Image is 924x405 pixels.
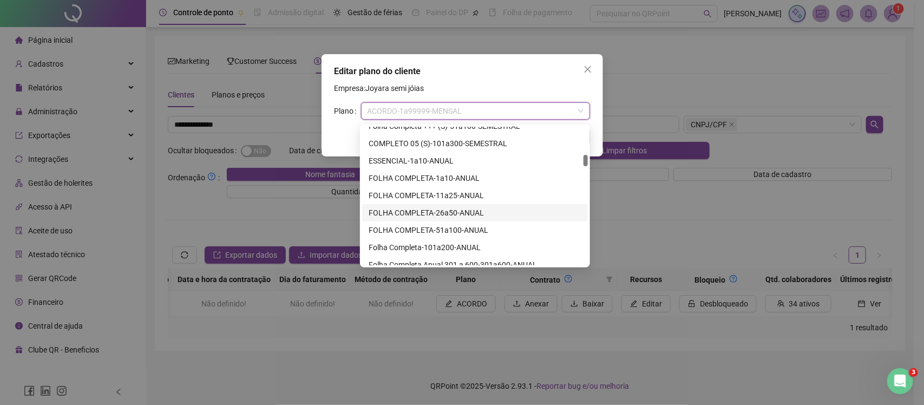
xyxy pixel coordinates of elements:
[369,207,581,219] div: FOLHA COMPLETA - 26 a 50 - ANUAL
[335,102,361,120] label: Plano
[368,103,584,119] span: ACORDO - 1 a 99999 - MENSAL
[369,190,581,201] div: FOLHA COMPLETA - 11 a 25 - ANUAL
[335,84,424,93] span: Empresa: Joyara semi jóias
[369,259,581,271] div: Folha Completa Anual 301 a 600 - 301 a 600 - ANUAL
[369,224,581,236] div: FOLHA COMPLETA - 51 a 100 - ANUAL
[584,65,592,74] span: close
[335,65,590,78] div: Editar plano do cliente
[909,368,918,377] span: 3
[369,155,581,167] div: ESSENCIAL - 1 a 10 - ANUAL
[887,368,913,394] iframe: Intercom live chat
[369,138,581,149] div: COMPLETO 05 (S) - 101 a 300 - SEMESTRAL
[579,61,597,78] button: Close
[369,241,581,253] div: Folha Completa - 101 a 200 - ANUAL
[369,172,581,184] div: FOLHA COMPLETA - 1 a 10 - ANUAL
